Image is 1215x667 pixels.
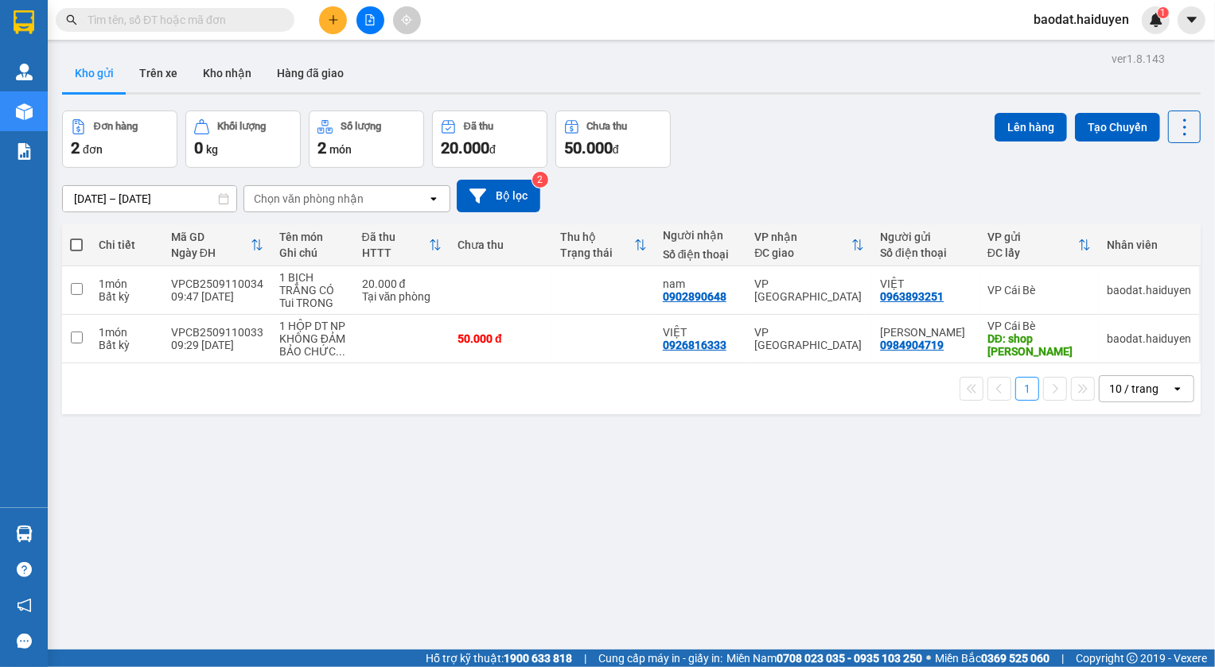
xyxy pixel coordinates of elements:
span: 50.000 [564,138,613,157]
button: Đã thu20.000đ [432,111,547,168]
span: | [584,650,586,667]
div: Số điện thoại [880,246,972,259]
div: Tên món [279,231,346,243]
div: Chi tiết [99,238,155,251]
button: 1 [1015,377,1039,401]
div: 1 HỘP DT NP [279,320,346,332]
button: Hàng đã giao [264,54,356,92]
div: VIỆT [663,326,739,339]
sup: 1 [1158,7,1169,18]
div: 0984904719 [880,339,944,351]
button: Chưa thu50.000đ [555,111,671,168]
div: nam [663,277,739,290]
span: aim [401,14,412,25]
div: 0926816333 [663,339,726,351]
div: ĐC lấy [987,246,1078,259]
input: Tìm tên, số ĐT hoặc mã đơn [88,11,275,29]
button: plus [319,6,347,34]
span: đơn [83,143,103,156]
span: 20.000 [441,138,489,157]
th: Toggle SortBy [354,224,450,266]
div: VP Cái Bè [987,320,1091,332]
div: Tại văn phòng [362,290,442,303]
div: Đã thu [464,121,493,132]
div: baodat.haiduyen [1107,284,1191,297]
img: icon-new-feature [1149,13,1163,27]
span: 2 [317,138,326,157]
div: Đã thu [362,231,430,243]
span: Miền Nam [726,650,922,667]
div: 1 BỊCH TRẮNG CÓ Tui TRONG [279,271,346,309]
div: VIỆT [880,277,972,290]
div: 0963893251 [880,290,944,303]
img: warehouse-icon [16,525,33,542]
span: caret-down [1185,13,1199,27]
span: ⚪️ [926,655,931,661]
div: 50.000 đ [458,332,544,345]
span: message [17,634,32,649]
button: Đơn hàng2đơn [62,111,177,168]
div: Chưa thu [458,238,544,251]
div: KHÔNG ĐẢM BẢO CHỨC NĂNG BÊN TRONG 13h30 [279,332,346,358]
div: 0902890648 [663,290,726,303]
div: DĐ: shop lam phương [987,332,1091,358]
div: 09:29 [DATE] [171,339,263,351]
div: baodat.haiduyen [1107,332,1191,345]
div: VP [GEOGRAPHIC_DATA] [754,326,864,351]
div: 20.000 đ [362,277,442,290]
div: 1 món [99,326,155,339]
div: HTTT [362,246,430,259]
strong: 0369 525 060 [981,652,1049,665]
span: Hỗ trợ kỹ thuật: [426,650,572,667]
th: Toggle SortBy [163,224,271,266]
div: Nhân viên [1107,238,1191,251]
div: Khối lượng [217,121,266,132]
span: file-add [364,14,376,25]
span: 1 [1160,7,1166,18]
div: Chưa thu [587,121,628,132]
span: 0 [194,138,203,157]
div: Bất kỳ [99,339,155,351]
div: Thu hộ [560,231,634,243]
input: Select a date range. [63,186,236,211]
img: solution-icon [16,143,33,160]
span: plus [328,14,339,25]
span: Miền Bắc [935,650,1049,667]
img: warehouse-icon [16,64,33,80]
div: Ngày ĐH [171,246,251,259]
div: Ghi chú [279,246,346,259]
div: Người nhận [663,229,739,242]
div: VP [GEOGRAPHIC_DATA] [754,277,864,303]
sup: 2 [532,172,548,188]
button: Kho gửi [62,54,127,92]
span: kg [206,143,218,156]
div: 09:47 [DATE] [171,290,263,303]
button: Kho nhận [190,54,264,92]
button: Số lượng2món [309,111,424,168]
div: Người gửi [880,231,972,243]
div: Số lượng [341,121,381,132]
button: Khối lượng0kg [185,111,301,168]
span: | [1061,650,1064,667]
span: Cung cấp máy in - giấy in: [598,650,722,667]
div: VP gửi [987,231,1078,243]
button: Lên hàng [995,113,1067,142]
div: Đơn hàng [94,121,138,132]
div: Trạng thái [560,246,634,259]
button: Bộ lọc [457,180,540,212]
img: warehouse-icon [16,103,33,120]
div: VPCB2509110034 [171,277,263,290]
strong: 0708 023 035 - 0935 103 250 [777,652,922,665]
span: đ [613,143,619,156]
span: món [329,143,352,156]
div: Chọn văn phòng nhận [254,191,364,207]
svg: open [1171,382,1184,395]
div: ĐC giao [754,246,851,259]
button: Tạo Chuyến [1075,113,1160,142]
button: caret-down [1178,6,1205,34]
button: file-add [356,6,384,34]
div: VP nhận [754,231,851,243]
div: VP Cái Bè [987,284,1091,297]
div: VPCB2509110033 [171,326,263,339]
th: Toggle SortBy [552,224,655,266]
